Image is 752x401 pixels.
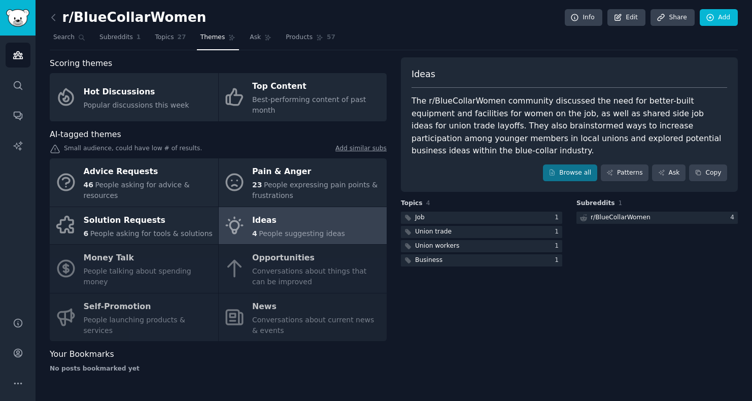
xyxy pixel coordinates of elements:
[401,226,562,239] a: Union trade1
[50,207,218,245] a: Solution Requests6People asking for tools & solutions
[591,213,651,222] div: r/ BlueCollarWomen
[246,29,275,50] a: Ask
[282,29,339,50] a: Products57
[50,348,114,361] span: Your Bookmarks
[619,199,623,207] span: 1
[252,164,382,180] div: Pain & Anger
[689,164,727,182] button: Copy
[84,164,213,180] div: Advice Requests
[50,73,218,121] a: Hot DiscussionsPopular discussions this week
[219,158,387,207] a: Pain & Anger23People expressing pain points & frustrations
[700,9,738,26] a: Add
[415,256,442,265] div: Business
[576,199,615,208] span: Subreddits
[99,33,133,42] span: Subreddits
[730,213,738,222] div: 4
[601,164,648,182] a: Patterns
[84,212,213,228] div: Solution Requests
[219,73,387,121] a: Top ContentBest-performing content of past month
[84,181,190,199] span: People asking for advice & resources
[197,29,240,50] a: Themes
[651,9,694,26] a: Share
[652,164,686,182] a: Ask
[155,33,174,42] span: Topics
[50,128,121,141] span: AI-tagged themes
[259,229,345,238] span: People suggesting ideas
[415,242,459,251] div: Union workers
[50,29,89,50] a: Search
[426,199,430,207] span: 4
[219,207,387,245] a: Ideas4People suggesting ideas
[252,181,378,199] span: People expressing pain points & frustrations
[136,33,141,42] span: 1
[555,227,562,237] div: 1
[50,144,387,155] div: Small audience, could have low # of results.
[252,181,262,189] span: 23
[151,29,189,50] a: Topics27
[401,240,562,253] a: Union workers1
[412,95,727,157] div: The r/BlueCollarWomen community discussed the need for better-built equipment and facilities for ...
[415,213,425,222] div: Job
[50,10,206,26] h2: r/BlueCollarWomen
[50,158,218,207] a: Advice Requests46People asking for advice & resources
[90,229,213,238] span: People asking for tools & solutions
[6,9,29,27] img: GummySearch logo
[286,33,313,42] span: Products
[252,79,382,95] div: Top Content
[555,256,562,265] div: 1
[96,29,144,50] a: Subreddits1
[401,212,562,224] a: Job1
[576,212,738,224] a: r/BlueCollarWomen4
[250,33,261,42] span: Ask
[84,229,89,238] span: 6
[53,33,75,42] span: Search
[84,101,189,109] span: Popular discussions this week
[335,144,387,155] a: Add similar subs
[252,229,257,238] span: 4
[401,254,562,267] a: Business1
[607,9,645,26] a: Edit
[178,33,186,42] span: 27
[84,181,93,189] span: 46
[84,84,189,100] div: Hot Discussions
[543,164,597,182] a: Browse all
[252,95,366,114] span: Best-performing content of past month
[412,68,435,81] span: Ideas
[50,364,387,374] div: No posts bookmarked yet
[565,9,602,26] a: Info
[555,242,562,251] div: 1
[415,227,452,237] div: Union trade
[327,33,335,42] span: 57
[401,199,423,208] span: Topics
[252,212,345,228] div: Ideas
[200,33,225,42] span: Themes
[50,57,112,70] span: Scoring themes
[555,213,562,222] div: 1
